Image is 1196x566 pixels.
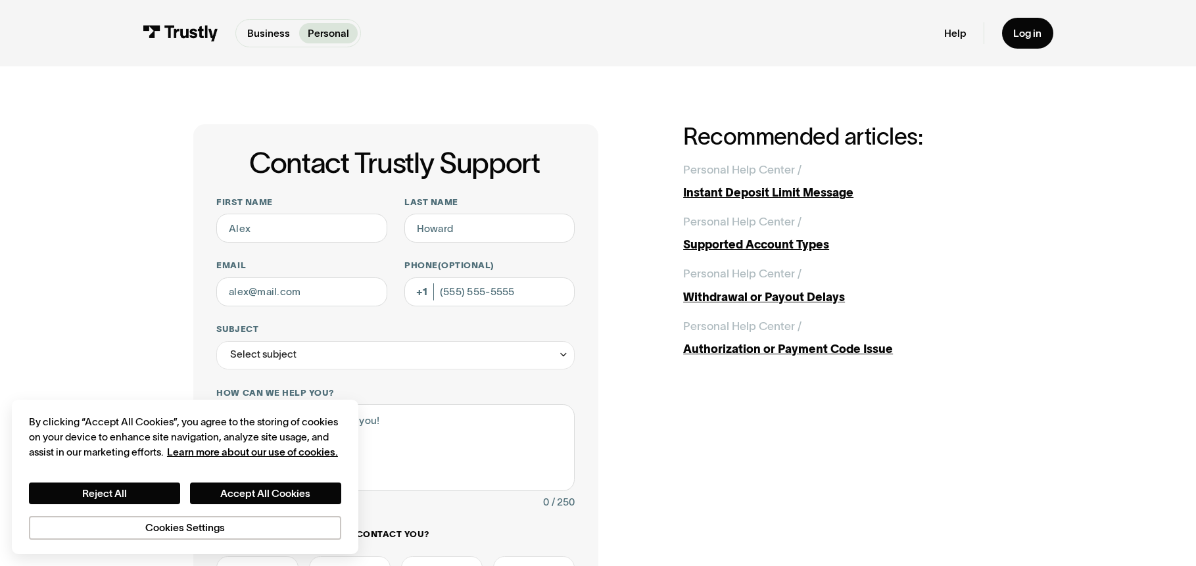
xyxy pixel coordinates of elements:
button: Cookies Settings [29,516,341,540]
a: More information about your privacy, opens in a new tab [167,446,338,458]
label: Last name [404,197,575,208]
img: Trustly Logo [143,25,218,41]
div: By clicking “Accept All Cookies”, you agree to the storing of cookies on your device to enhance s... [29,414,341,460]
a: Log in [1002,18,1053,48]
input: (555) 555-5555 [404,277,575,306]
div: Select subject [216,341,575,370]
input: alex@mail.com [216,277,387,306]
div: Personal Help Center / [683,161,801,178]
div: Instant Deposit Limit Message [683,184,1003,201]
label: First name [216,197,387,208]
label: How can we help you? [216,387,575,399]
button: Reject All [29,483,180,504]
button: Accept All Cookies [190,483,341,504]
a: Business [239,23,299,44]
div: Personal Help Center / [683,265,801,282]
a: Personal Help Center /Instant Deposit Limit Message [683,161,1003,202]
span: (Optional) [438,260,494,270]
div: / 250 [552,494,575,511]
div: Supported Account Types [683,236,1003,253]
a: Personal [299,23,358,44]
div: Select subject [230,346,297,363]
p: Business [247,26,290,41]
div: Withdrawal or Payout Delays [683,289,1003,306]
div: Authorization or Payment Code Issue [683,341,1003,358]
div: Privacy [29,414,341,540]
h1: Contact Trustly Support [214,147,575,179]
h2: Recommended articles: [683,124,1003,150]
input: Alex [216,214,387,243]
div: 0 [543,494,549,511]
input: Howard [404,214,575,243]
div: Personal Help Center / [683,318,801,335]
a: Personal Help Center /Authorization or Payment Code Issue [683,318,1003,358]
a: Personal Help Center /Withdrawal or Payout Delays [683,265,1003,306]
div: Cookie banner [12,400,358,555]
a: Personal Help Center /Supported Account Types [683,213,1003,254]
p: Personal [308,26,349,41]
label: Subject [216,323,575,335]
label: How would you like us to contact you? [216,529,575,540]
label: Phone [404,260,575,271]
a: Help [944,27,967,40]
label: Email [216,260,387,271]
div: Log in [1013,27,1041,40]
div: Personal Help Center / [683,213,801,230]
